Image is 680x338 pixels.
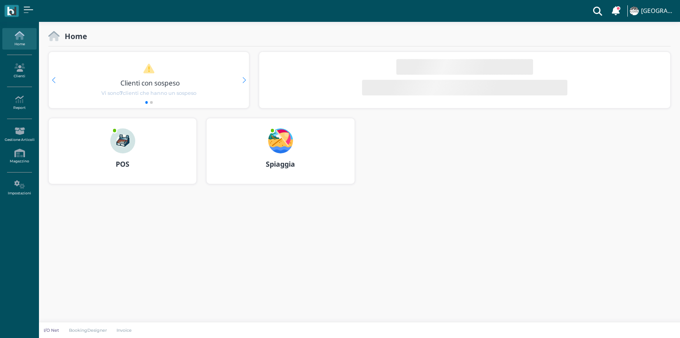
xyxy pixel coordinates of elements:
[49,52,249,108] div: 1 / 2
[268,128,293,153] img: ...
[60,32,87,40] h2: Home
[625,314,673,331] iframe: Help widget launcher
[2,124,36,145] a: Gestione Articoli
[116,159,129,169] b: POS
[110,128,135,153] img: ...
[64,63,234,97] a: Clienti con sospeso Vi sono7clienti che hanno un sospeso
[266,159,295,169] b: Spiaggia
[206,118,355,194] a: ... Spiaggia
[2,60,36,82] a: Clienti
[120,90,123,96] b: 7
[65,79,236,87] h3: Clienti con sospeso
[48,118,197,194] a: ... POS
[641,8,675,14] h4: [GEOGRAPHIC_DATA]
[2,92,36,114] a: Report
[2,146,36,167] a: Magazzino
[242,77,246,83] div: Next slide
[52,77,55,83] div: Previous slide
[101,89,196,97] span: Vi sono clienti che hanno un sospeso
[2,28,36,50] a: Home
[629,2,675,20] a: ... [GEOGRAPHIC_DATA]
[7,7,16,16] img: logo
[630,7,638,15] img: ...
[2,177,36,199] a: Impostazioni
